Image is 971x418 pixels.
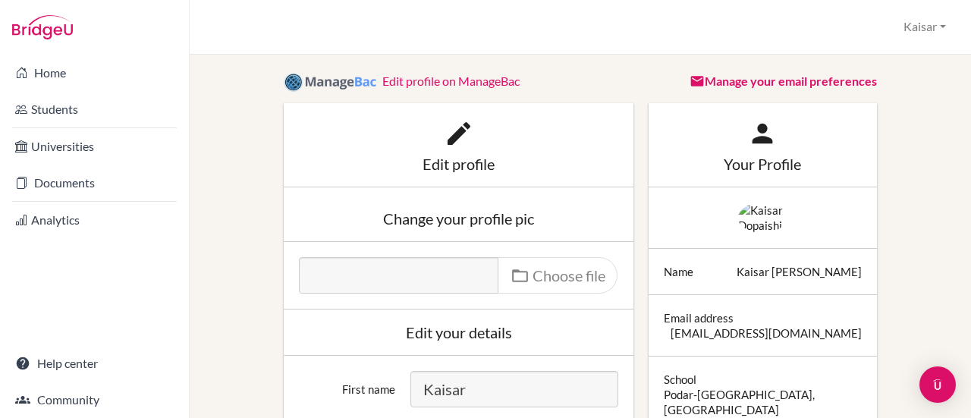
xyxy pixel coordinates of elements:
[919,366,956,403] div: Open Intercom Messenger
[737,264,862,279] div: Kaisar [PERSON_NAME]
[299,325,618,340] div: Edit your details
[738,203,787,233] img: Kaisar Dopaishi
[3,205,186,235] a: Analytics
[382,74,520,88] a: Edit profile on ManageBac
[671,325,862,341] div: [EMAIL_ADDRESS][DOMAIN_NAME]
[664,264,693,279] div: Name
[3,348,186,379] a: Help center
[3,131,186,162] a: Universities
[291,371,403,397] label: First name
[3,385,186,415] a: Community
[664,387,862,417] div: Podar-[GEOGRAPHIC_DATA], [GEOGRAPHIC_DATA]
[3,168,186,198] a: Documents
[299,156,618,171] div: Edit profile
[3,94,186,124] a: Students
[12,15,73,39] img: Bridge-U
[664,310,734,325] div: Email address
[299,211,618,226] div: Change your profile pic
[690,74,877,88] a: Manage your email preferences
[664,372,696,387] div: School
[664,156,862,171] div: Your Profile
[3,58,186,88] a: Home
[897,13,953,41] button: Kaisar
